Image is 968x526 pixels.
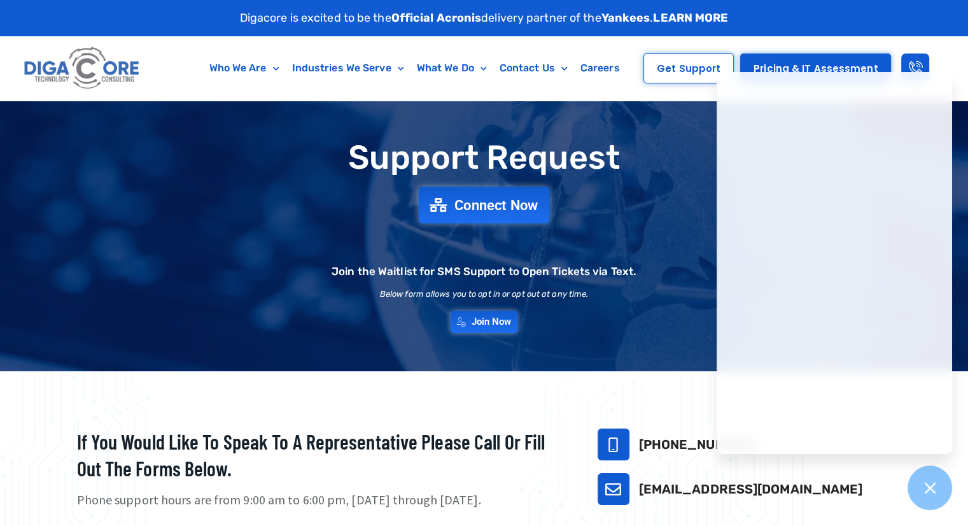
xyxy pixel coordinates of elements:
a: Industries We Serve [286,53,410,83]
a: Contact Us [493,53,574,83]
h2: Below form allows you to opt in or opt out at any time. [380,290,589,298]
a: Careers [574,53,626,83]
a: Get Support [643,53,734,83]
span: Connect Now [454,198,538,212]
img: Digacore logo 1 [21,43,143,94]
a: Connect Now [419,187,550,224]
h2: Join the Waitlist for SMS Support to Open Tickets via Text. [332,266,636,277]
a: LEARN MORE [653,11,728,25]
span: Pricing & IT Assessment [754,64,878,73]
p: Digacore is excited to be the delivery partner of the . [240,10,729,27]
h2: If you would like to speak to a representative please call or fill out the forms below. [77,429,566,481]
h1: Support Request [45,139,923,176]
a: [PHONE_NUMBER] [639,437,756,452]
a: Pricing & IT Assessment [740,53,891,83]
a: Who We Are [203,53,286,83]
strong: Official Acronis [391,11,482,25]
nav: Menu [194,53,635,83]
a: Join Now [451,311,518,333]
span: Join Now [472,317,512,327]
iframe: Chatgenie Messenger [717,72,952,454]
a: What We Do [410,53,493,83]
a: support@digacore.com [598,473,629,505]
p: Phone support hours are from 9:00 am to 6:00 pm, [DATE] through [DATE]. [77,491,566,509]
span: Get Support [657,64,720,73]
strong: Yankees [601,11,650,25]
a: 732-646-5725 [598,429,629,460]
a: [EMAIL_ADDRESS][DOMAIN_NAME] [639,481,863,497]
